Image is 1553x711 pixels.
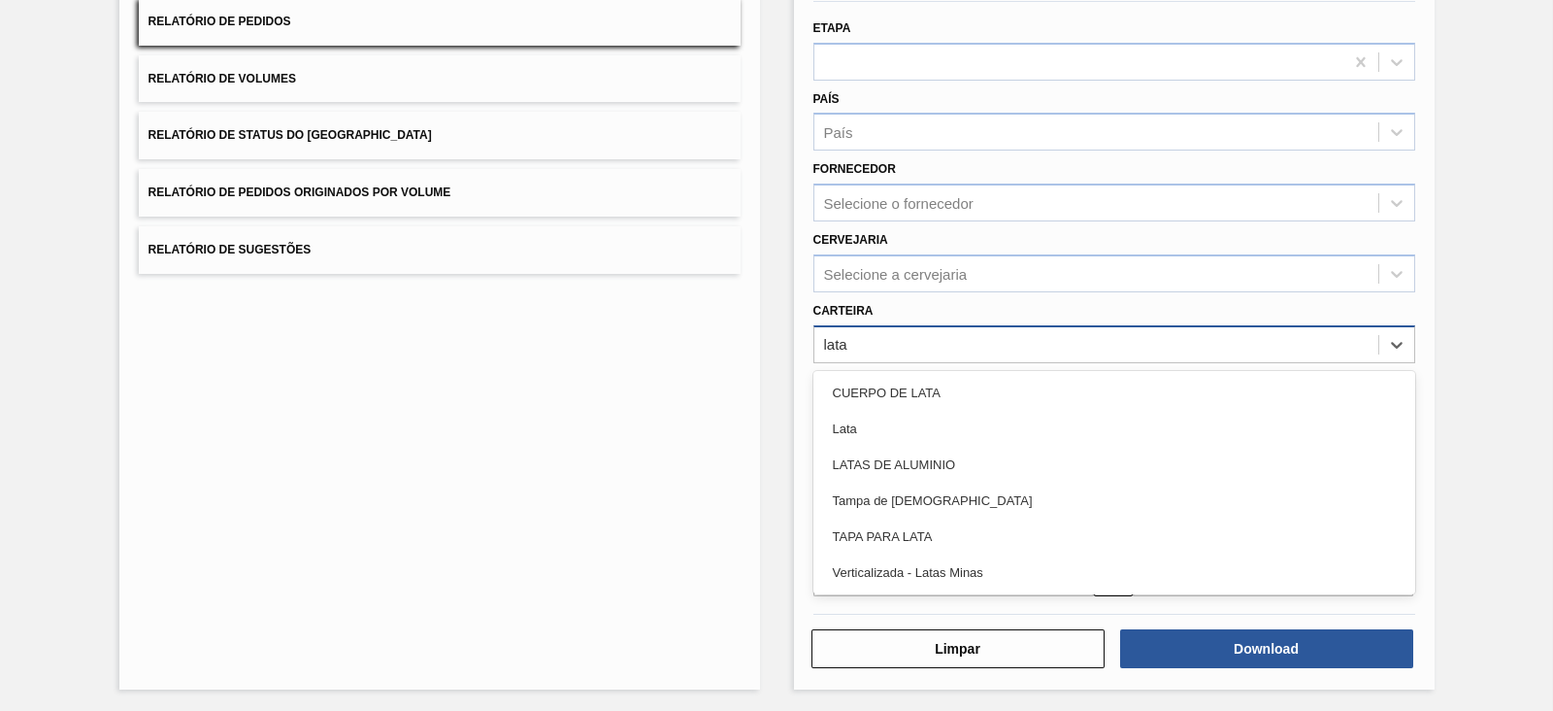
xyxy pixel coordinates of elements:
label: País [813,92,840,106]
span: Relatório de Status do [GEOGRAPHIC_DATA] [149,128,432,142]
div: País [824,124,853,141]
div: Tampa de [DEMOGRAPHIC_DATA] [813,483,1415,519]
button: Relatório de Volumes [139,55,741,103]
button: Limpar [811,629,1105,668]
span: Relatório de Pedidos Originados por Volume [149,186,451,199]
button: Relatório de Pedidos Originados por Volume [139,169,741,217]
div: CUERPO DE LATA [813,375,1415,411]
label: Etapa [813,21,851,35]
div: TAPA PARA LATA [813,519,1415,555]
div: Selecione a cervejaria [824,265,968,282]
label: Carteira [813,304,874,318]
button: Download [1120,629,1413,668]
div: Verticalizada - Latas Minas [813,555,1415,591]
div: LATAS DE ALUMINIO [813,447,1415,483]
div: Selecione o fornecedor [824,195,974,212]
span: Relatório de Sugestões [149,243,312,256]
button: Relatório de Sugestões [139,226,741,274]
label: Fornecedor [813,162,896,176]
button: Relatório de Status do [GEOGRAPHIC_DATA] [139,112,741,159]
div: Lata [813,411,1415,447]
label: Cervejaria [813,233,888,247]
span: Relatório de Pedidos [149,15,291,28]
span: Relatório de Volumes [149,72,296,85]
